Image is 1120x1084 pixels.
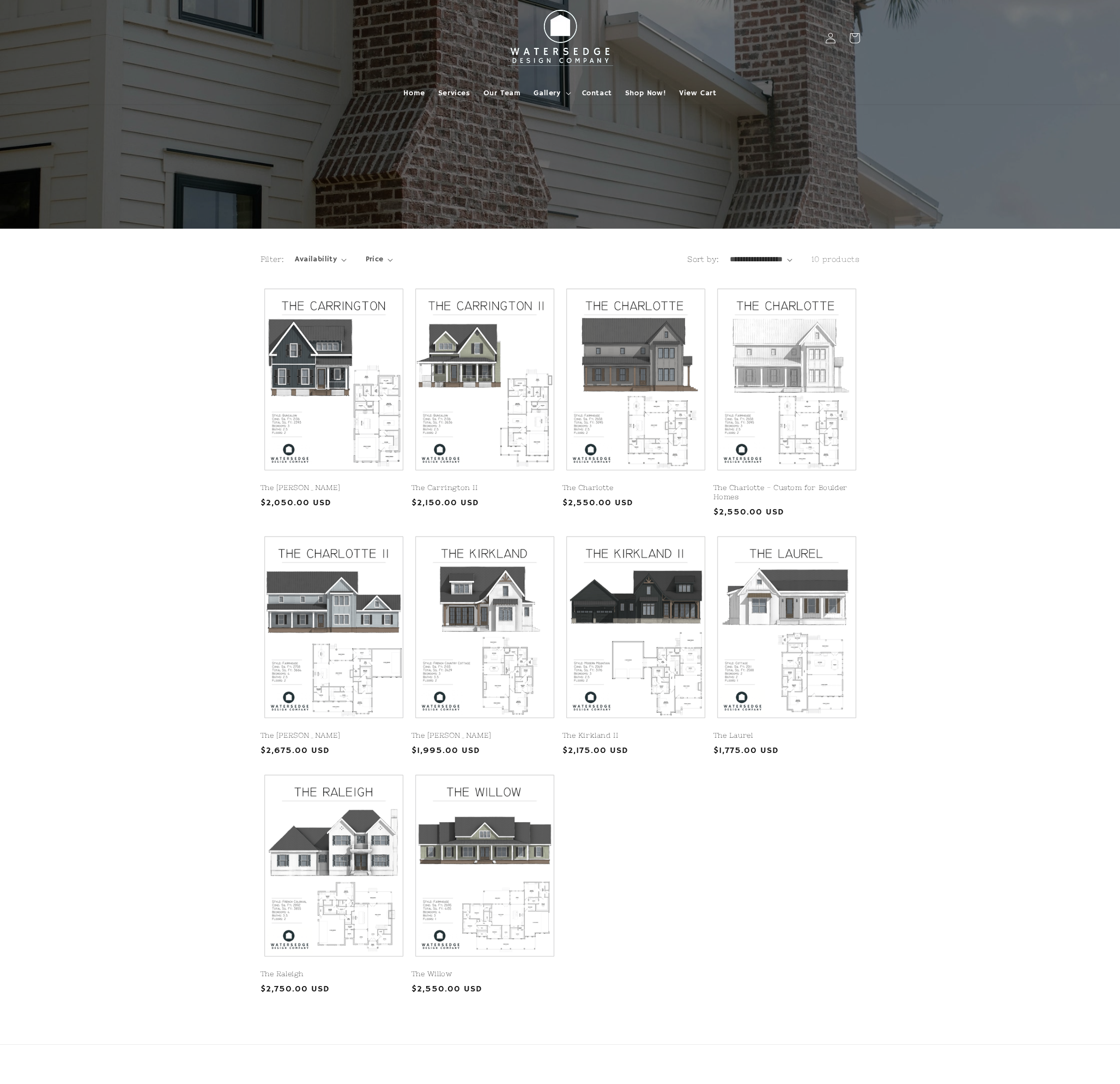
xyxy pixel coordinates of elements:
[619,82,673,105] a: Shop Now!
[527,82,575,105] summary: Gallery
[261,483,407,493] a: The [PERSON_NAME]
[534,88,560,98] span: Gallery
[500,4,620,72] img: Watersedge Design Co
[261,731,407,740] a: The [PERSON_NAME]
[576,82,619,105] a: Contact
[713,731,860,740] a: The Laurel
[812,255,860,264] span: 10 products
[687,255,719,264] label: Sort by:
[403,88,425,98] span: Home
[261,254,284,265] h2: Filter:
[562,731,709,740] a: The Kirkland II
[366,254,393,265] summary: Price
[295,254,337,265] span: Availability
[397,82,431,105] a: Home
[673,82,723,105] a: View Cart
[261,970,407,979] a: The Raleigh
[477,82,528,105] a: Our Team
[562,483,709,493] a: The Charlotte
[295,254,346,265] summary: Availability (0 selected)
[411,970,558,979] a: The Willow
[366,254,384,265] span: Price
[713,483,860,502] a: The Charlotte - Custom for Boulder Homes
[432,82,477,105] a: Services
[625,88,666,98] span: Shop Now!
[411,731,558,740] a: The [PERSON_NAME]
[411,483,558,493] a: The Carrington II
[582,88,612,98] span: Contact
[483,88,521,98] span: Our Team
[438,88,470,98] span: Services
[679,88,716,98] span: View Cart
